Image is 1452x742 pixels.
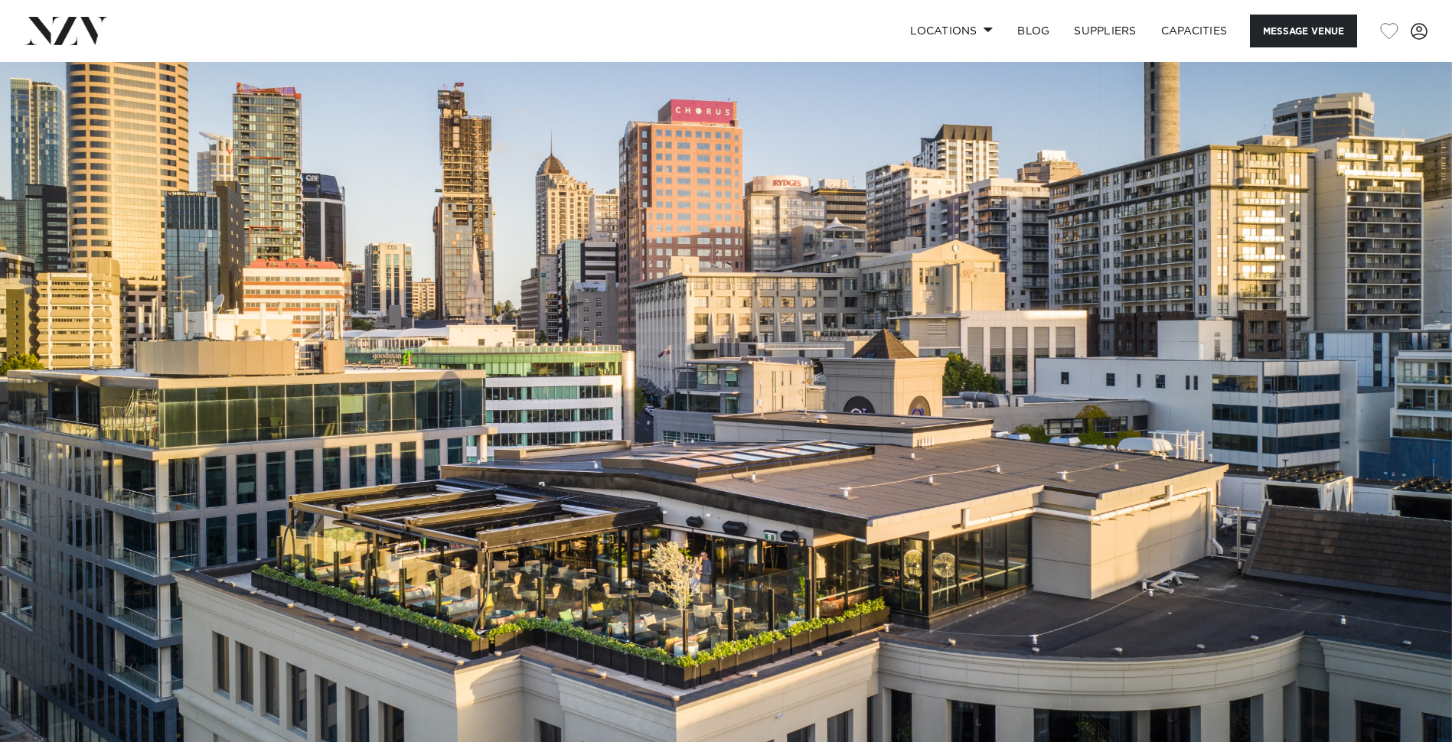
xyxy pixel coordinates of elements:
a: SUPPLIERS [1062,15,1148,47]
a: Capacities [1149,15,1240,47]
img: nzv-logo.png [24,17,108,44]
a: Locations [898,15,1005,47]
button: Message Venue [1250,15,1357,47]
a: BLOG [1005,15,1062,47]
